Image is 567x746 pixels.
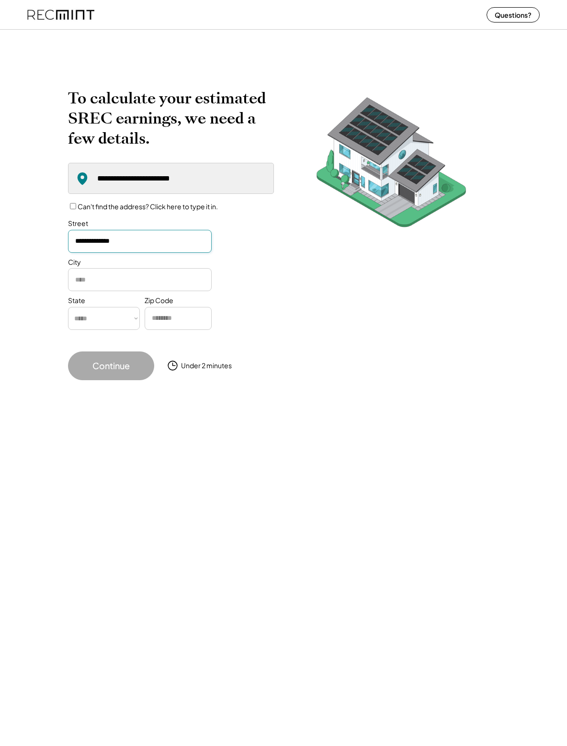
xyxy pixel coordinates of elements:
div: Under 2 minutes [181,361,232,371]
div: State [68,296,85,305]
button: Questions? [487,7,540,23]
div: Zip Code [145,296,173,305]
button: Continue [68,351,154,380]
img: recmint-logotype%403x%20%281%29.jpeg [27,2,94,27]
div: City [68,258,81,267]
h2: To calculate your estimated SREC earnings, we need a few details. [68,88,274,148]
div: Street [68,219,88,228]
img: RecMintArtboard%207.png [298,88,485,242]
label: Can't find the address? Click here to type it in. [78,202,218,211]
